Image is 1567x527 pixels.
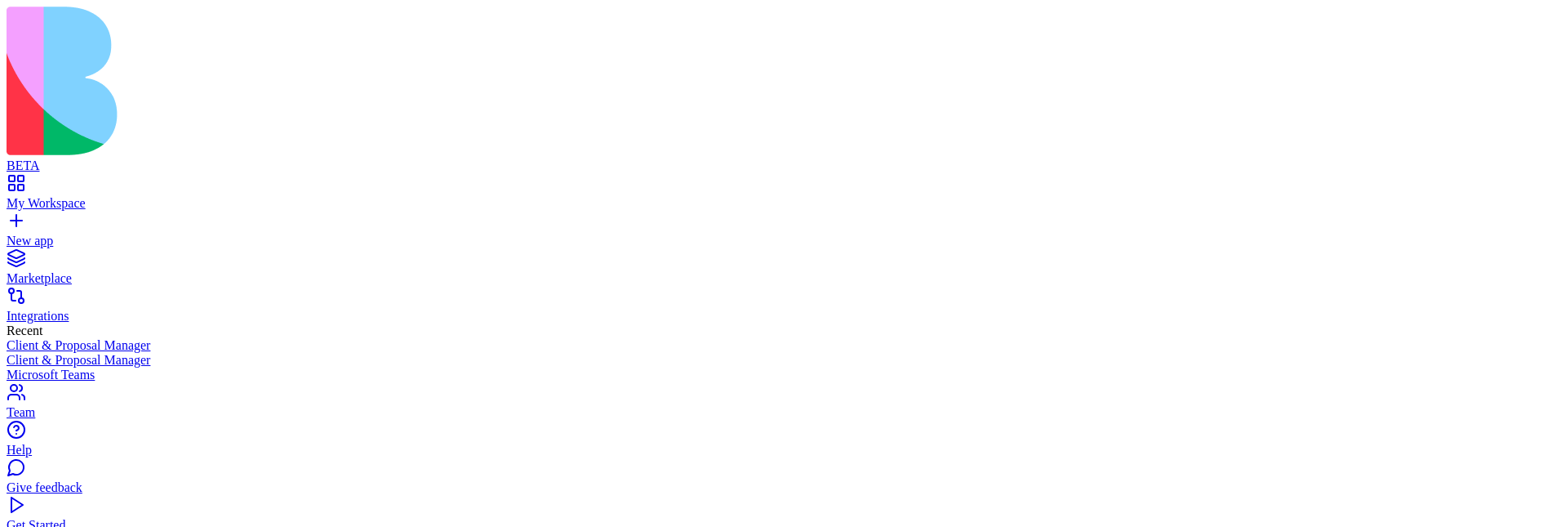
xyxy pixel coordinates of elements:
div: Give feedback [7,480,1560,495]
div: Integrations [7,309,1560,324]
a: Microsoft Teams [7,368,1560,382]
a: BETA [7,144,1560,173]
a: Help [7,428,1560,458]
div: Help [7,443,1560,458]
div: Team [7,405,1560,420]
span: Recent [7,324,42,337]
a: Client & Proposal Manager [7,338,1560,353]
a: Give feedback [7,466,1560,495]
a: New app [7,219,1560,248]
div: New app [7,234,1560,248]
a: Client & Proposal Manager [7,353,1560,368]
div: My Workspace [7,196,1560,211]
div: BETA [7,159,1560,173]
a: Marketplace [7,257,1560,286]
a: Integrations [7,294,1560,324]
img: logo [7,7,663,155]
a: Team [7,391,1560,420]
a: My Workspace [7,181,1560,211]
div: Marketplace [7,271,1560,286]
